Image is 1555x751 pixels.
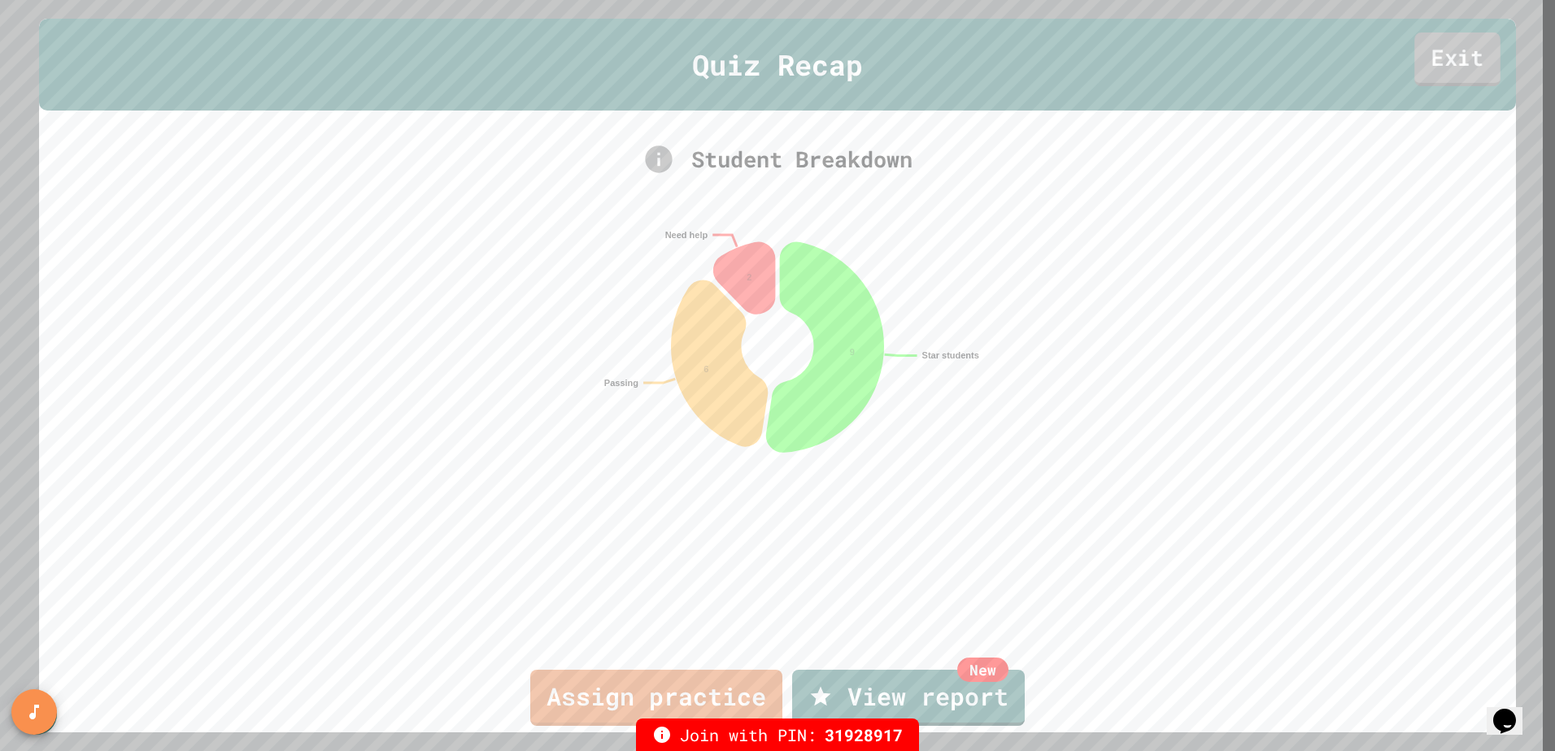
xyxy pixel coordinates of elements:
[39,19,1516,111] div: Quiz Recap
[604,378,638,388] text: Passing
[530,670,782,726] a: Assign practice
[11,689,57,735] button: SpeedDial basic example
[1487,686,1539,735] iframe: chat widget
[825,723,903,747] span: 31928917
[636,718,919,751] div: Join with PIN:
[922,350,979,360] text: Star students
[792,670,1025,726] a: View report
[665,230,708,240] text: Need help
[1414,33,1501,86] a: Exit
[452,143,1103,176] div: Student Breakdown
[957,658,1008,682] div: New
